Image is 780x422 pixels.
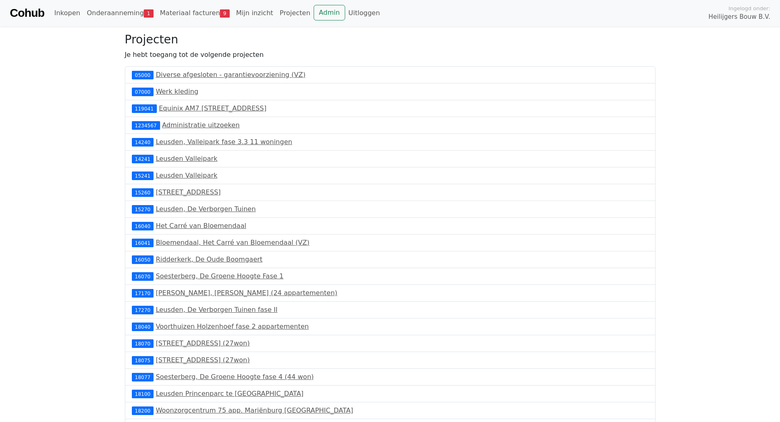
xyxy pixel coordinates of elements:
a: Administratie uitzoeken [162,121,240,129]
a: Inkopen [51,5,83,21]
div: 15260 [132,188,154,196]
a: Uitloggen [345,5,383,21]
div: 17170 [132,289,154,297]
a: Leusden, Valleipark fase 3.3 11 woningen [156,138,292,146]
span: Heilijgers Bouw B.V. [708,12,770,22]
div: 15270 [132,205,154,213]
div: 14240 [132,138,154,146]
div: 18070 [132,339,154,348]
span: Ingelogd onder: [728,5,770,12]
a: Leusden, De Verborgen Tuinen fase II [156,306,277,314]
a: Soesterberg, De Groene Hoogte fase 4 (44 won) [156,373,314,381]
a: Het Carré van Bloemendaal [156,222,246,230]
h3: Projecten [125,33,656,47]
a: [STREET_ADDRESS] [156,188,221,196]
div: 18075 [132,356,154,364]
div: 17270 [132,306,154,314]
a: Leusden Valleipark [156,155,217,162]
div: 18200 [132,406,154,415]
a: Cohub [10,3,44,23]
a: Soesterberg, De Groene Hoogte Fase 1 [156,272,283,280]
a: Admin [314,5,345,20]
a: Equinix AM7 [STREET_ADDRESS] [159,104,267,112]
a: [STREET_ADDRESS] (27won) [156,356,250,364]
a: Ridderkerk, De Oude Boomgaert [156,255,262,263]
span: 9 [220,9,229,18]
a: Materiaal facturen9 [157,5,233,21]
a: Woonzorgcentrum 75 app. Mariënburg [GEOGRAPHIC_DATA] [156,406,353,414]
a: Voorthuizen Holzenhoef fase 2 appartementen [156,323,309,330]
p: Je hebt toegang tot de volgende projecten [125,50,656,60]
div: 18077 [132,373,154,381]
a: Mijn inzicht [233,5,277,21]
a: [STREET_ADDRESS] (27won) [156,339,250,347]
a: Onderaanneming1 [84,5,157,21]
a: Werk kleding [156,88,198,95]
a: Leusden Valleipark [156,172,217,179]
span: 1 [144,9,153,18]
a: Projecten [276,5,314,21]
div: 18040 [132,323,154,331]
div: 16041 [132,239,154,247]
div: 119041 [132,104,157,113]
div: 16050 [132,255,154,264]
div: 18100 [132,390,154,398]
div: 1234567 [132,121,160,129]
div: 07000 [132,88,154,96]
div: 05000 [132,71,154,79]
a: Bloemendaal, Het Carré van Bloemendaal (VZ) [156,239,309,246]
a: [PERSON_NAME], [PERSON_NAME] (24 appartementen) [156,289,337,297]
a: Diverse afgesloten - garantievoorziening (VZ) [156,71,305,79]
a: Leusden Princenparc te [GEOGRAPHIC_DATA] [156,390,303,397]
div: 16070 [132,272,154,280]
div: 16040 [132,222,154,230]
div: 14241 [132,155,154,163]
div: 15241 [132,172,154,180]
a: Leusden, De Verborgen Tuinen [156,205,255,213]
